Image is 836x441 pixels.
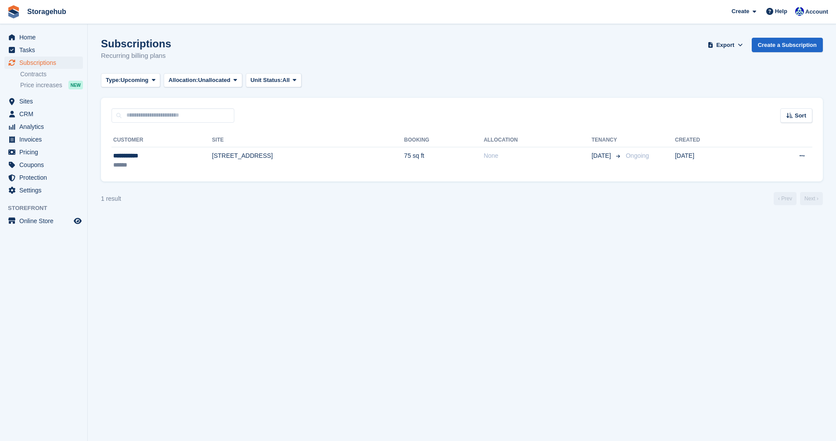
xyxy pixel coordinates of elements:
[8,204,87,213] span: Storefront
[675,147,754,174] td: [DATE]
[4,44,83,56] a: menu
[592,133,622,147] th: Tenancy
[800,192,823,205] a: Next
[19,121,72,133] span: Analytics
[101,51,171,61] p: Recurring billing plans
[19,215,72,227] span: Online Store
[795,7,804,16] img: Vladimir Osojnik
[121,76,149,85] span: Upcoming
[198,76,230,85] span: Unallocated
[164,73,242,88] button: Allocation: Unallocated
[19,159,72,171] span: Coupons
[212,147,404,174] td: [STREET_ADDRESS]
[20,80,83,90] a: Price increases NEW
[19,146,72,158] span: Pricing
[19,31,72,43] span: Home
[4,95,83,107] a: menu
[19,171,72,184] span: Protection
[212,133,404,147] th: Site
[246,73,301,88] button: Unit Status: All
[675,133,754,147] th: Created
[484,133,592,147] th: Allocation
[752,38,823,52] a: Create a Subscription
[805,7,828,16] span: Account
[592,151,613,160] span: [DATE]
[24,4,70,19] a: Storagehub
[795,111,806,120] span: Sort
[19,133,72,146] span: Invoices
[4,108,83,120] a: menu
[19,44,72,56] span: Tasks
[106,76,121,85] span: Type:
[68,81,83,89] div: NEW
[4,215,83,227] a: menu
[4,171,83,184] a: menu
[19,108,72,120] span: CRM
[706,38,745,52] button: Export
[20,70,83,78] a: Contracts
[72,216,83,226] a: Preview store
[484,151,592,160] div: None
[404,133,484,147] th: Booking
[4,133,83,146] a: menu
[169,76,198,85] span: Allocation:
[404,147,484,174] td: 75 sq ft
[4,57,83,69] a: menu
[4,121,83,133] a: menu
[775,7,787,16] span: Help
[111,133,212,147] th: Customer
[716,41,734,50] span: Export
[101,73,160,88] button: Type: Upcoming
[101,194,121,203] div: 1 result
[19,95,72,107] span: Sites
[20,81,62,89] span: Price increases
[19,57,72,69] span: Subscriptions
[4,159,83,171] a: menu
[4,184,83,196] a: menu
[101,38,171,50] h1: Subscriptions
[772,192,825,205] nav: Page
[19,184,72,196] span: Settings
[4,146,83,158] a: menu
[732,7,749,16] span: Create
[251,76,283,85] span: Unit Status:
[7,5,20,18] img: stora-icon-8386f47178a22dfd0bd8f6a31ec36ba5ce8667c1dd55bd0f319d3a0aa187defe.svg
[4,31,83,43] a: menu
[626,152,649,159] span: Ongoing
[283,76,290,85] span: All
[774,192,797,205] a: Previous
